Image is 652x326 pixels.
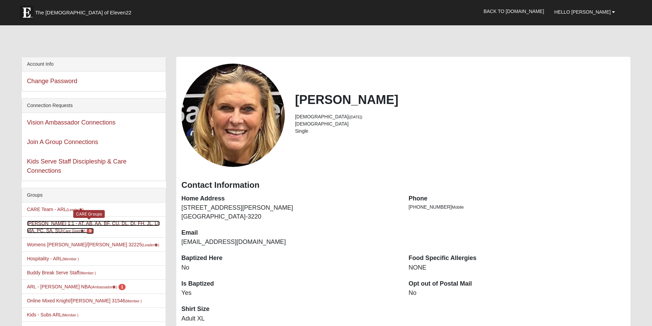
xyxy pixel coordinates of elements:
dd: No [409,289,626,298]
small: (Ambassador ) [91,285,117,289]
div: CARE Groups [73,210,105,218]
dt: Is Baptized [181,279,398,288]
div: Groups [22,188,166,203]
dt: Opt out of Postal Mail [409,279,626,288]
a: Womens [PERSON_NAME]/[PERSON_NAME] 32225(Leader) [27,242,159,247]
a: Online Mixed Knight/[PERSON_NAME] 31546(Member ) [27,298,142,303]
a: Change Password [27,78,77,84]
li: [DEMOGRAPHIC_DATA] [295,113,625,120]
a: The [DEMOGRAPHIC_DATA] of Eleven22 [16,2,153,19]
span: number of pending members [118,284,126,290]
h3: Contact Information [181,180,625,190]
span: Mobile [452,205,464,210]
img: Eleven22 logo [20,6,34,19]
a: Hospitality - ARL(Member ) [27,256,79,261]
small: ([DATE]) [349,115,362,119]
li: [PHONE_NUMBER] [409,204,626,211]
dt: Baptized Here [181,254,398,263]
small: (Member ) [79,271,96,275]
dt: Email [181,229,398,237]
dt: Shirt Size [181,305,398,314]
dd: [STREET_ADDRESS][PERSON_NAME] [GEOGRAPHIC_DATA]-3220 [181,204,398,221]
dt: Food Specific Allergies [409,254,626,263]
a: ARL - [PERSON_NAME] NBA(Ambassador) 1 [27,284,126,289]
dd: [EMAIL_ADDRESS][DOMAIN_NAME] [181,238,398,247]
dd: No [181,263,398,272]
span: number of pending members [87,228,94,234]
dd: Yes [181,289,398,298]
div: Account Info [22,57,166,71]
a: Kids Serve Staff Discipleship & Care Connections [27,158,127,174]
small: (Member ) [62,257,79,261]
a: CARE Team - ARL(Leader) [27,207,84,212]
dd: NONE [409,263,626,272]
li: [DEMOGRAPHIC_DATA] [295,120,625,128]
li: Single [295,128,625,135]
dt: Phone [409,194,626,203]
small: (Leader ) [66,208,84,212]
dd: Adult XL [181,314,398,323]
a: Kids - Subs ARL(Member ) [27,312,78,317]
a: Vision Ambassador Connections [27,119,116,126]
a: Back to [DOMAIN_NAME] [478,3,549,20]
a: View Fullsize Photo [181,64,285,167]
a: Hello [PERSON_NAME] [549,3,621,21]
dt: Home Address [181,194,398,203]
a: Buddy Break Serve Staff(Member ) [27,270,96,275]
span: The [DEMOGRAPHIC_DATA] of Eleven22 [35,9,131,16]
small: (Member ) [125,299,142,303]
a: Join A Group Connections [27,139,98,145]
a: [PERSON_NAME] 1:1 - AT, AB, AA, BF, CU, DL, DI, FH, JL, LI, MA, PC, SA, SU(Care Giver) 9 [27,221,160,233]
small: (Member ) [62,313,78,317]
small: (Care Giver ) [62,229,86,233]
span: Hello [PERSON_NAME] [554,9,611,15]
h2: [PERSON_NAME] [295,92,625,107]
div: Connection Requests [22,99,166,113]
small: (Leader ) [142,243,159,247]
